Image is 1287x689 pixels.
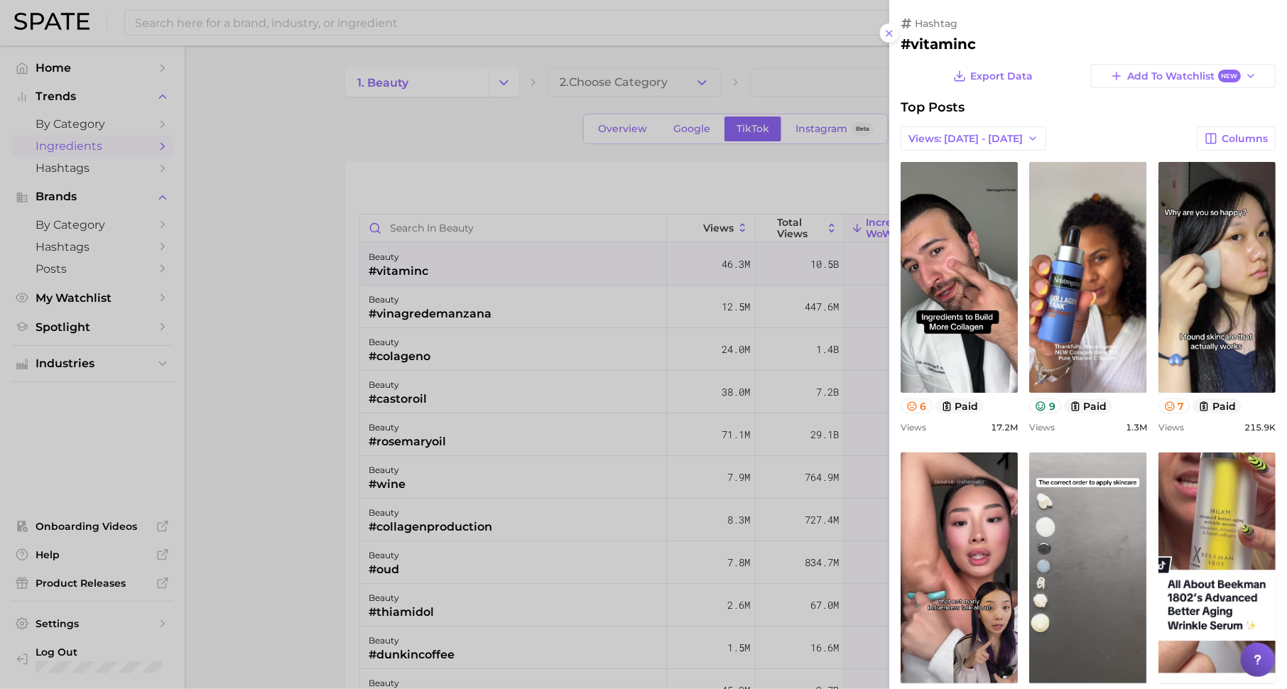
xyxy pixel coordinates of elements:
h2: #vitaminc [901,36,1276,53]
button: paid [1064,398,1113,413]
span: New [1218,70,1241,83]
span: 17.2m [991,422,1018,433]
button: 9 [1029,398,1061,413]
button: Views: [DATE] - [DATE] [901,126,1046,151]
span: Views [1029,422,1055,433]
span: Views [901,422,926,433]
span: Columns [1222,133,1268,145]
button: Columns [1197,126,1276,151]
button: 6 [901,398,933,413]
button: paid [935,398,984,413]
button: Export Data [950,64,1036,88]
span: hashtag [915,17,957,30]
span: 1.3m [1126,422,1147,433]
span: Views: [DATE] - [DATE] [908,133,1023,145]
span: 215.9k [1244,422,1276,433]
span: Export Data [970,70,1033,82]
span: Views [1158,422,1184,433]
button: 7 [1158,398,1190,413]
button: Add to WatchlistNew [1091,64,1276,88]
span: Top Posts [901,99,965,115]
button: paid [1193,398,1242,413]
span: Add to Watchlist [1127,70,1240,83]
